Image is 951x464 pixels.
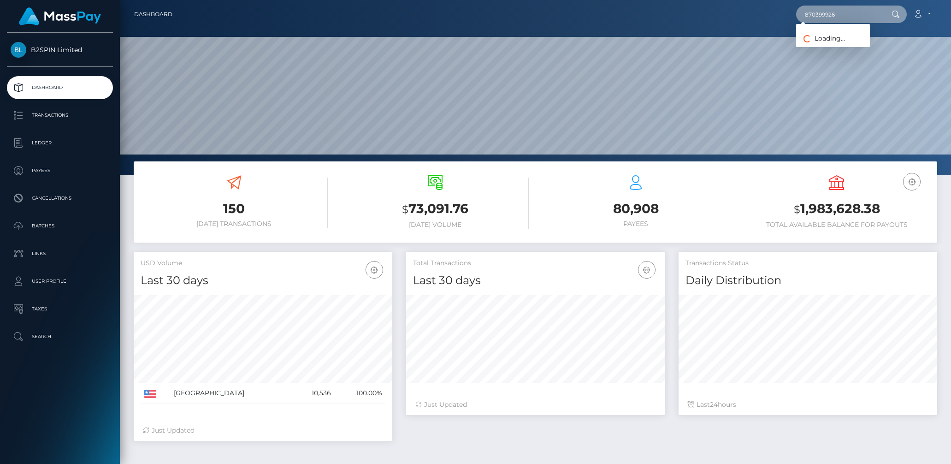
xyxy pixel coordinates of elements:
h5: Total Transactions [413,259,658,268]
div: Just Updated [415,400,656,410]
p: Cancellations [11,191,109,205]
h4: Daily Distribution [685,273,930,289]
div: Last hours [688,400,928,410]
p: Ledger [11,136,109,150]
td: [GEOGRAPHIC_DATA] [171,383,293,404]
p: Links [11,247,109,261]
a: Ledger [7,131,113,155]
a: Search [7,325,113,348]
h3: 73,091.76 [342,200,529,219]
input: Search... [796,6,883,23]
p: Transactions [11,108,109,122]
span: B2SPIN Limited [7,46,113,54]
h3: 80,908 [543,200,730,218]
p: Batches [11,219,109,233]
p: Dashboard [11,81,109,95]
small: $ [794,203,800,216]
h5: USD Volume [141,259,385,268]
h5: Transactions Status [685,259,930,268]
a: User Profile [7,270,113,293]
span: 24 [710,400,718,409]
div: Just Updated [143,426,383,435]
a: Transactions [7,104,113,127]
a: Links [7,242,113,265]
p: Taxes [11,302,109,316]
td: 100.00% [334,383,385,404]
h3: 1,983,628.38 [743,200,930,219]
a: Payees [7,159,113,182]
p: Search [11,330,109,344]
h4: Last 30 days [413,273,658,289]
span: Loading... [796,34,845,42]
td: 10,536 [293,383,334,404]
h4: Last 30 days [141,273,385,289]
a: Dashboard [7,76,113,99]
a: Taxes [7,297,113,321]
img: US.png [144,390,156,398]
img: B2SPIN Limited [11,42,26,58]
a: Cancellations [7,187,113,210]
h3: 150 [141,200,328,218]
h6: [DATE] Volume [342,221,529,229]
h6: [DATE] Transactions [141,220,328,228]
h6: Payees [543,220,730,228]
a: Batches [7,214,113,238]
p: User Profile [11,274,109,288]
p: Payees [11,164,109,178]
h6: Total Available Balance for Payouts [743,221,930,229]
small: $ [402,203,408,216]
img: MassPay Logo [19,7,101,25]
a: Dashboard [134,5,172,24]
